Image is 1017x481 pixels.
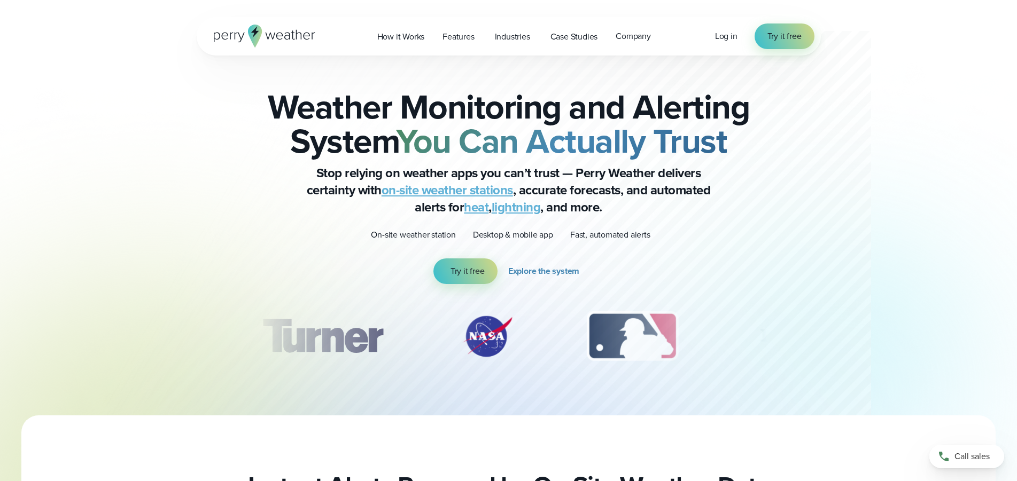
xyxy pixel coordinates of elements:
[740,310,826,363] img: PGA.svg
[715,30,737,42] span: Log in
[495,30,530,43] span: Industries
[246,310,398,363] div: 1 of 12
[371,228,455,241] p: On-site weather station
[451,265,485,278] span: Try it free
[508,265,579,278] span: Explore the system
[740,310,826,363] div: 4 of 12
[508,258,584,284] a: Explore the system
[442,30,474,43] span: Features
[396,116,727,166] strong: You Can Actually Trust
[576,310,689,363] div: 3 of 12
[550,30,598,43] span: Case Studies
[382,180,513,200] a: on-site weather stations
[368,26,434,48] a: How it Works
[433,258,498,284] a: Try it free
[954,450,990,463] span: Call sales
[492,198,541,217] a: lightning
[715,30,737,43] a: Log in
[250,90,767,158] h2: Weather Monitoring and Alerting System
[473,228,553,241] p: Desktop & mobile app
[929,445,1004,468] a: Call sales
[541,26,607,48] a: Case Studies
[250,310,767,368] div: slideshow
[767,30,802,43] span: Try it free
[464,198,488,217] a: heat
[755,23,814,49] a: Try it free
[616,30,651,43] span: Company
[570,228,650,241] p: Fast, automated alerts
[576,310,689,363] img: MLB.svg
[246,310,398,363] img: Turner-Construction_1.svg
[295,164,723,216] p: Stop relying on weather apps you can’t trust — Perry Weather delivers certainty with , accurate f...
[450,310,525,363] div: 2 of 12
[377,30,425,43] span: How it Works
[450,310,525,363] img: NASA.svg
